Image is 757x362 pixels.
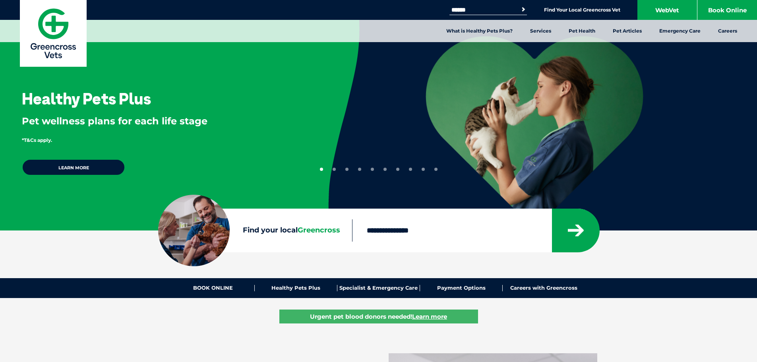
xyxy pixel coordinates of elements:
[709,20,746,42] a: Careers
[396,168,399,171] button: 7 of 10
[503,285,585,291] a: Careers with Greencross
[337,285,420,291] a: Specialist & Emergency Care
[422,168,425,171] button: 9 of 10
[383,168,387,171] button: 6 of 10
[22,114,302,128] p: Pet wellness plans for each life stage
[560,20,604,42] a: Pet Health
[434,168,438,171] button: 10 of 10
[604,20,651,42] a: Pet Articles
[544,7,620,13] a: Find Your Local Greencross Vet
[438,20,521,42] a: What is Healthy Pets Plus?
[320,168,323,171] button: 1 of 10
[172,285,255,291] a: BOOK ONLINE
[371,168,374,171] button: 5 of 10
[358,168,361,171] button: 4 of 10
[651,20,709,42] a: Emergency Care
[521,20,560,42] a: Services
[22,159,125,176] a: Learn more
[420,285,503,291] a: Payment Options
[409,168,412,171] button: 8 of 10
[22,91,151,106] h3: Healthy Pets Plus
[298,226,340,234] span: Greencross
[519,6,527,14] button: Search
[255,285,337,291] a: Healthy Pets Plus
[333,168,336,171] button: 2 of 10
[279,310,478,323] a: Urgent pet blood donors needed!Learn more
[158,225,352,236] label: Find your local
[22,137,52,143] span: *T&Cs apply.
[412,313,447,320] u: Learn more
[345,168,348,171] button: 3 of 10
